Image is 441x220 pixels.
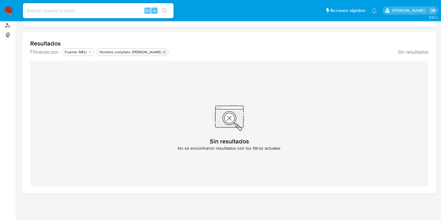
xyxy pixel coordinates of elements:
span: s [153,8,155,13]
span: Accesos rápidos [330,7,365,14]
input: Buscar usuario o caso... [23,7,174,15]
span: 3.161.2 [429,15,438,20]
a: Salir [430,7,436,14]
span: Alt [145,8,150,13]
button: search-icon [158,6,171,15]
a: Notificaciones [372,8,377,13]
p: igor.oliveirabrito@mercadolibre.com [392,8,428,13]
